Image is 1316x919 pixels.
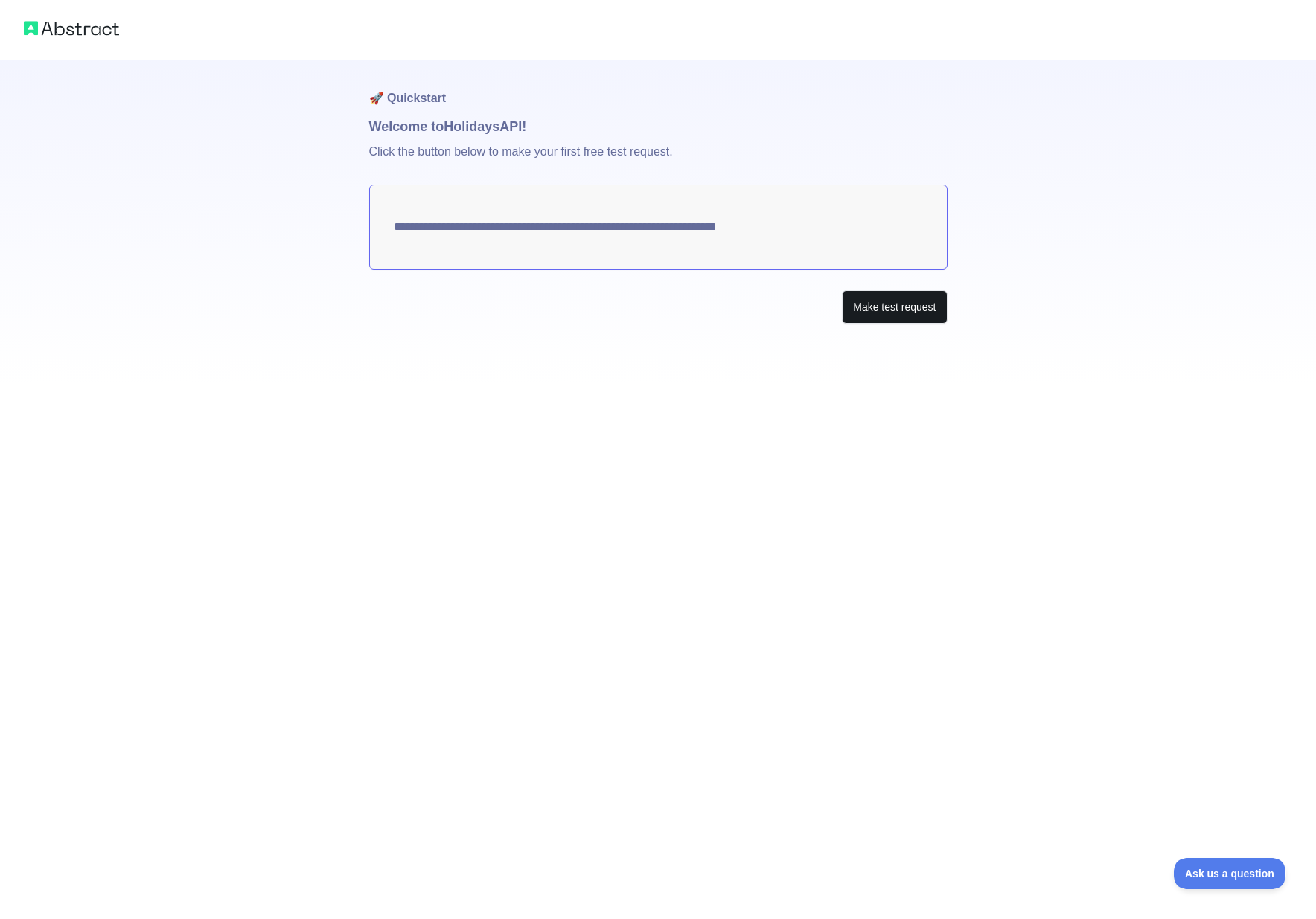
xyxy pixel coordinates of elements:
iframe: Toggle Customer Support [1174,858,1286,889]
button: Make test request [842,290,947,324]
h1: Welcome to Holidays API! [369,116,948,137]
img: Abstract logo [24,18,119,39]
p: Click the button below to make your first free test request. [369,137,948,185]
h1: 🚀 Quickstart [369,60,948,116]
